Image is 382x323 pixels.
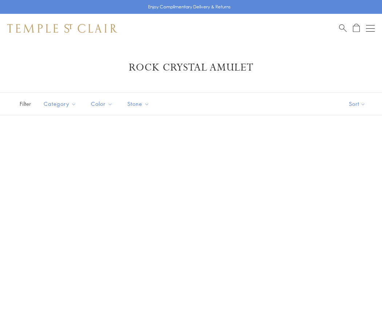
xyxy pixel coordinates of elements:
[124,99,155,108] span: Stone
[40,99,82,108] span: Category
[38,96,82,112] button: Category
[87,99,118,108] span: Color
[366,24,375,33] button: Open navigation
[85,96,118,112] button: Color
[333,93,382,115] button: Show sort by
[7,24,117,33] img: Temple St. Clair
[122,96,155,112] button: Stone
[148,3,231,11] p: Enjoy Complimentary Delivery & Returns
[18,61,364,74] h1: Rock Crystal Amulet
[353,24,360,33] a: Open Shopping Bag
[339,24,347,33] a: Search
